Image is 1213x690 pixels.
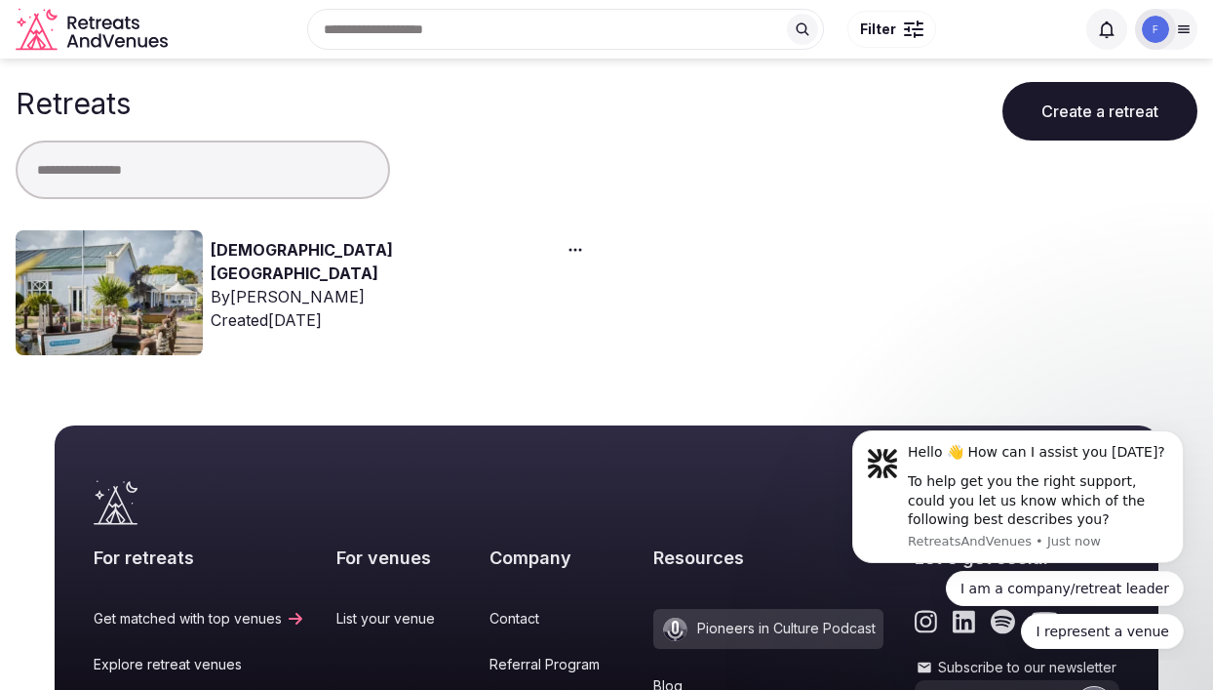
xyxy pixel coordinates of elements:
span: Filter [860,20,896,39]
button: Create a retreat [1002,82,1197,141]
a: Explore retreat venues [94,655,305,674]
a: Pioneers in Culture Podcast [653,609,883,649]
a: Referral Program [489,655,623,674]
img: funmilayo.tayo123 [1142,16,1169,43]
h2: For venues [336,546,458,570]
a: Contact [489,609,623,629]
img: Top retreat image for the retreat: The Liberty Church [16,230,203,355]
h2: For retreats [94,546,305,570]
a: [DEMOGRAPHIC_DATA][GEOGRAPHIC_DATA] [211,238,556,285]
a: List your venue [336,609,458,629]
button: Filter [847,11,936,48]
h2: Resources [653,546,883,570]
label: Subscribe to our newsletter [915,658,1119,677]
h2: Company [489,546,623,570]
h1: Retreats [16,86,131,121]
svg: Retreats and Venues company logo [16,8,172,52]
div: Created [DATE] [211,308,591,332]
a: Visit the homepage [16,8,172,52]
a: Visit the homepage [94,480,137,525]
iframe: Intercom notifications message [823,416,1213,661]
div: By [PERSON_NAME] [211,285,591,308]
a: Get matched with top venues [94,609,305,629]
